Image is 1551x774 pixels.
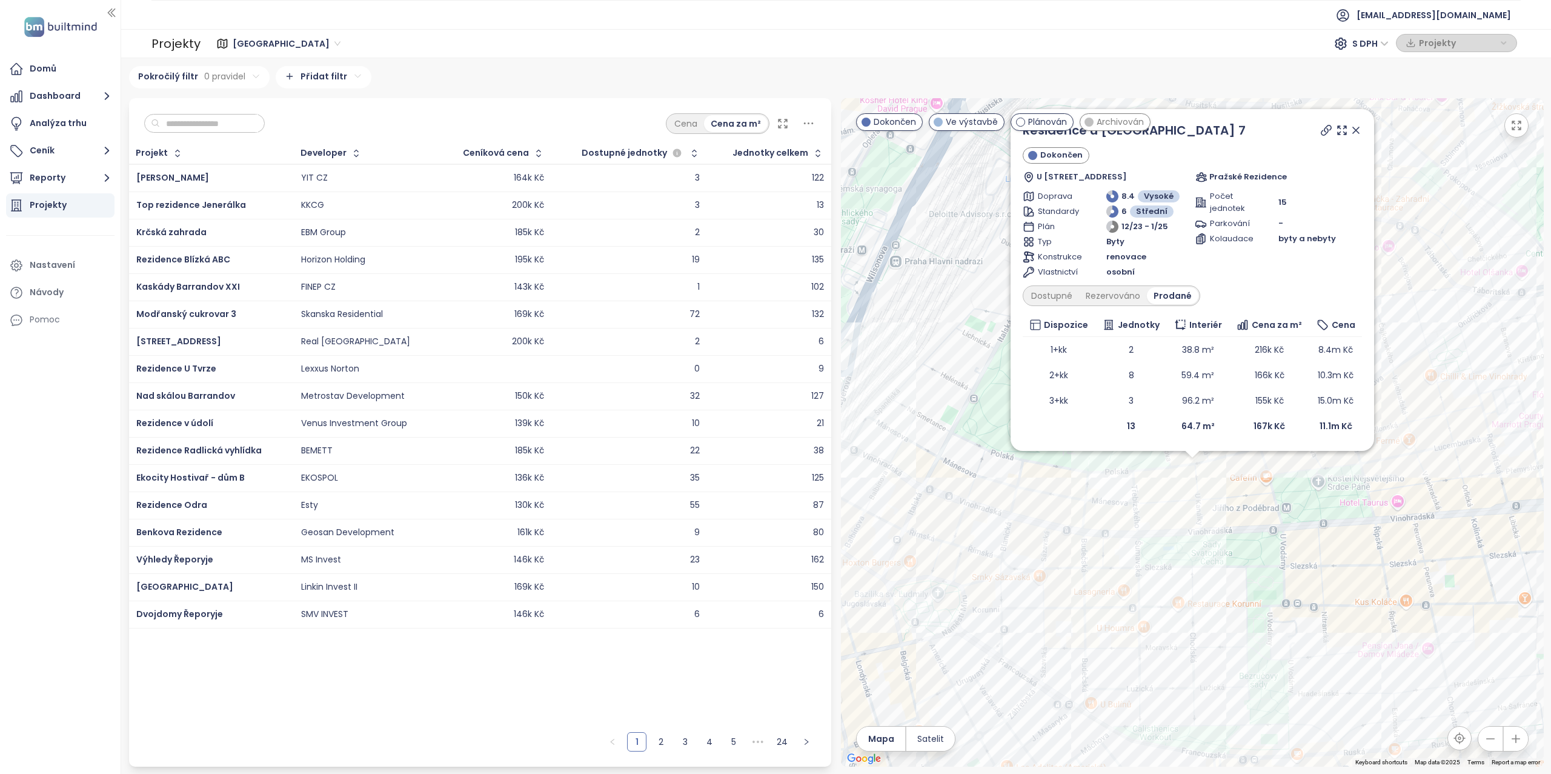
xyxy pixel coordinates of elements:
[514,173,544,184] div: 164k Kč
[690,445,700,456] div: 22
[463,149,529,157] div: Ceníková cena
[844,751,884,767] img: Google
[6,281,115,305] a: Návody
[819,364,824,375] div: 9
[136,499,207,511] a: Rezidence Odra
[301,473,338,484] div: EKOSPOL
[817,200,824,211] div: 13
[136,553,213,565] a: Výhledy Řeporyje
[6,57,115,81] a: Domů
[6,193,115,218] a: Projekty
[1189,318,1222,332] span: Interiér
[1079,287,1147,304] div: Rezervováno
[603,732,622,752] button: left
[690,391,700,402] div: 32
[136,390,235,402] a: Nad skálou Barrandov
[1467,759,1484,766] a: Terms (opens in new tab)
[797,732,816,752] button: right
[1352,35,1389,53] span: S DPH
[1144,190,1174,202] span: Vysoké
[1106,251,1146,263] span: renovace
[917,732,944,746] span: Satelit
[136,253,230,265] a: Rezidence Blízká ABC
[874,115,916,128] span: Dokončen
[695,200,700,211] div: 3
[813,500,824,511] div: 87
[819,336,824,347] div: 6
[668,115,704,132] div: Cena
[515,445,544,456] div: 185k Kč
[1023,122,1246,139] a: Residence u [GEOGRAPHIC_DATA] 7
[514,309,544,320] div: 169k Kč
[819,609,824,620] div: 6
[515,418,544,429] div: 139k Kč
[773,733,791,751] a: 24
[136,149,168,157] div: Projekt
[6,166,115,190] button: Reporty
[694,364,700,375] div: 0
[582,146,685,161] div: Dostupné jednotky
[724,732,743,752] li: 5
[1095,362,1167,388] td: 8
[6,112,115,136] a: Analýza trhu
[301,555,341,565] div: MS Invest
[301,255,365,265] div: Horizon Holding
[21,15,101,39] img: logo
[136,308,236,320] a: Modřanský cukrovar 3
[676,732,695,752] li: 3
[129,66,270,88] div: Pokročilý filtr
[748,732,768,752] span: •••
[136,472,245,484] a: Ekocity Hostivař - dům B
[690,555,700,565] div: 23
[1318,369,1353,381] span: 10.3m Kč
[1278,233,1336,245] span: byty a nebyty
[136,608,223,620] span: Dvojdomy Řeporyje
[1036,171,1126,183] span: U [STREET_ADDRESS]
[700,732,719,752] li: 4
[1038,251,1080,263] span: Konstrukce
[1210,218,1252,230] span: Parkování
[136,417,213,429] a: Rezidence v údolí
[692,418,700,429] div: 10
[301,309,383,320] div: Skanska Residential
[233,35,340,53] span: Praha
[689,309,700,320] div: 72
[1278,196,1287,209] span: 15
[30,258,75,273] div: Nastavení
[136,335,221,347] span: [STREET_ADDRESS]
[1023,337,1095,362] td: 1+kk
[301,200,324,211] div: KKCG
[30,61,56,76] div: Domů
[301,418,407,429] div: Venus Investment Group
[1278,218,1283,229] span: -
[301,282,336,293] div: FINEP CZ
[1121,221,1168,233] span: 12/23 - 1/25
[136,226,207,238] a: Krčská zahrada
[515,500,544,511] div: 130k Kč
[301,364,359,375] div: Lexxus Norton
[690,473,700,484] div: 35
[301,149,347,157] div: Developer
[1038,190,1080,202] span: Doprava
[1318,344,1353,356] span: 8.4m Kč
[301,173,328,184] div: YIT CZ
[514,555,544,565] div: 146k Kč
[1181,420,1215,432] b: 64.7 m²
[515,255,544,265] div: 195k Kč
[1038,236,1080,248] span: Typ
[1320,420,1352,432] b: 11.1m Kč
[1127,420,1135,432] b: 13
[1028,115,1067,128] span: Plánován
[301,391,405,402] div: Metrostav Development
[30,285,64,300] div: Návody
[6,308,115,332] div: Pomoc
[1097,115,1144,128] span: Archivován
[695,173,700,184] div: 3
[515,391,544,402] div: 150k Kč
[6,139,115,163] button: Ceník
[204,70,245,83] span: 0 pravidel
